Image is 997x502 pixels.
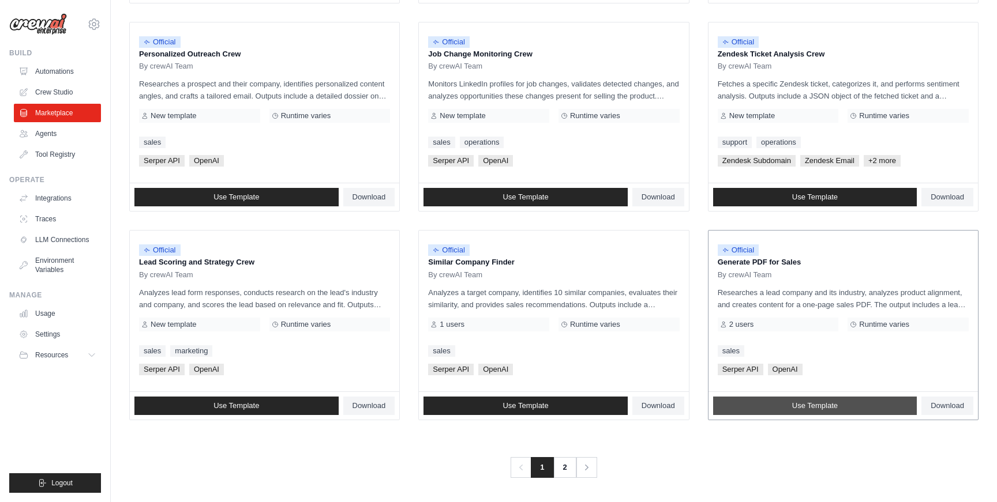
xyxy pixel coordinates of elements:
nav: Pagination [511,457,597,478]
span: Official [718,36,759,48]
a: Use Template [134,188,339,206]
a: Download [343,188,395,206]
span: Use Template [213,193,259,202]
span: OpenAI [478,155,513,167]
a: Traces [14,210,101,228]
p: Fetches a specific Zendesk ticket, categorizes it, and performs sentiment analysis. Outputs inclu... [718,78,969,102]
a: sales [428,345,455,357]
a: Integrations [14,189,101,207]
button: Logout [9,473,101,493]
a: Tool Registry [14,145,101,164]
p: Lead Scoring and Strategy Crew [139,256,390,268]
span: By crewAI Team [428,62,482,71]
a: Marketplace [14,104,101,122]
span: Serper API [139,155,185,167]
span: New template [729,111,775,120]
span: Download [353,193,386,202]
span: 2 users [729,320,754,329]
a: Use Template [134,397,339,415]
span: Download [353,401,386,410]
span: Runtime varies [281,320,331,329]
a: marketing [170,345,212,357]
a: sales [139,137,166,148]
a: Settings [14,325,101,344]
span: Download [931,193,964,202]
span: 1 [531,457,553,478]
a: Use Template [713,397,917,415]
span: Serper API [718,364,763,375]
span: Serper API [428,155,474,167]
p: Personalized Outreach Crew [139,48,390,60]
a: operations [756,137,801,148]
span: Runtime varies [859,320,909,329]
span: Official [428,36,470,48]
span: By crewAI Team [428,270,482,280]
span: Official [718,244,759,256]
span: Serper API [428,364,474,375]
span: OpenAI [768,364,803,375]
span: Official [139,36,181,48]
a: Use Template [713,188,917,206]
a: Download [632,397,684,415]
span: By crewAI Team [718,270,772,280]
p: Researches a prospect and their company, identifies personalized content angles, and crafts a tai... [139,78,390,102]
p: Similar Company Finder [428,256,679,268]
p: Zendesk Ticket Analysis Crew [718,48,969,60]
span: Runtime varies [570,320,620,329]
a: Use Template [423,397,628,415]
span: Use Template [503,401,548,410]
span: Resources [35,350,68,360]
span: Download [642,401,675,410]
p: Analyzes a target company, identifies 10 similar companies, evaluates their similarity, and provi... [428,286,679,311]
span: Download [642,193,675,202]
a: Download [343,397,395,415]
p: Job Change Monitoring Crew [428,48,679,60]
span: Zendesk Subdomain [718,155,796,167]
a: Download [632,188,684,206]
a: sales [718,345,744,357]
a: Environment Variables [14,251,101,279]
span: Serper API [139,364,185,375]
span: OpenAI [478,364,513,375]
div: Manage [9,290,101,300]
a: sales [139,345,166,357]
a: sales [428,137,455,148]
span: New template [151,111,196,120]
span: Official [428,244,470,256]
a: 2 [553,457,576,478]
div: Build [9,48,101,58]
button: Resources [14,346,101,364]
span: Use Template [503,193,548,202]
a: Download [921,188,973,206]
a: Usage [14,304,101,323]
p: Analyzes lead form responses, conducts research on the lead's industry and company, and scores th... [139,286,390,311]
a: LLM Connections [14,231,101,249]
span: By crewAI Team [139,270,193,280]
div: Operate [9,175,101,184]
span: Runtime varies [570,111,620,120]
span: New template [151,320,196,329]
a: Agents [14,124,101,143]
span: Official [139,244,181,256]
p: Researches a lead company and its industry, analyzes product alignment, and creates content for a... [718,286,969,311]
span: Use Template [213,401,259,410]
span: New template [440,111,485,120]
span: OpenAI [189,155,224,167]
span: By crewAI Team [718,62,772,71]
img: Logo [9,13,67,35]
a: Automations [14,62,101,81]
span: Runtime varies [281,111,331,120]
span: By crewAI Team [139,62,193,71]
span: Logout [51,478,73,488]
p: Monitors LinkedIn profiles for job changes, validates detected changes, and analyzes opportunitie... [428,78,679,102]
span: Zendesk Email [800,155,859,167]
span: Use Template [792,401,838,410]
a: Download [921,397,973,415]
span: OpenAI [189,364,224,375]
span: +2 more [864,155,901,167]
a: support [718,137,752,148]
a: Use Template [423,188,628,206]
span: Download [931,401,964,410]
span: 1 users [440,320,464,329]
span: Use Template [792,193,838,202]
